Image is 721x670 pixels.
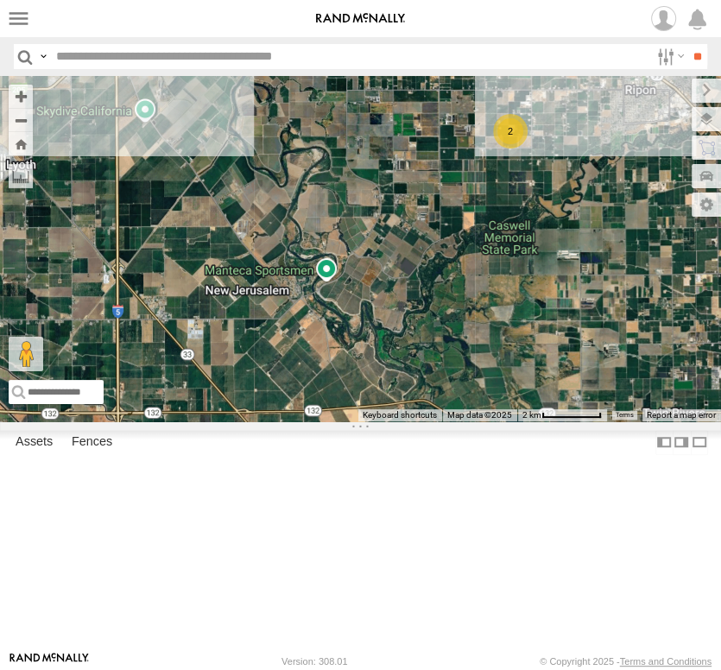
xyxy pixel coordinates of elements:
div: Version: 308.01 [281,656,347,667]
label: Measure [9,164,33,188]
label: Fences [63,431,121,455]
button: Zoom out [9,108,33,132]
div: 2 [493,114,528,149]
label: Hide Summary Table [691,430,708,455]
span: Map data ©2025 [447,410,512,420]
label: Search Filter Options [650,44,687,69]
button: Keyboard shortcuts [363,409,437,421]
button: Drag Pegman onto the map to open Street View [9,337,43,371]
a: Report a map error [647,410,716,420]
label: Dock Summary Table to the Left [655,430,673,455]
a: Visit our Website [9,653,89,670]
div: © Copyright 2025 - [540,656,712,667]
label: Assets [7,431,61,455]
img: rand-logo.svg [316,13,406,25]
a: Terms and Conditions [620,656,712,667]
button: Map Scale: 2 km per 66 pixels [517,409,607,421]
span: 2 km [522,410,541,420]
label: Search Query [36,44,50,69]
a: Terms (opens in new tab) [616,411,634,418]
button: Zoom Home [9,132,33,155]
button: Zoom in [9,85,33,108]
label: Map Settings [692,193,721,217]
label: Dock Summary Table to the Right [673,430,690,455]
